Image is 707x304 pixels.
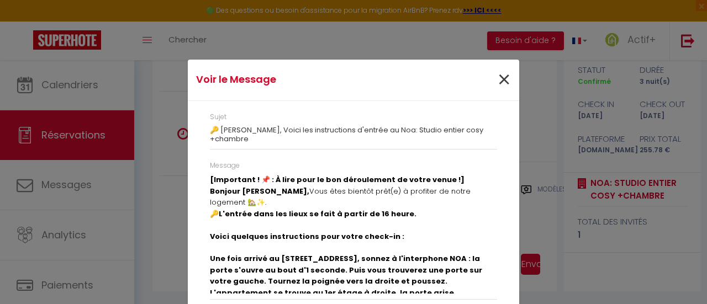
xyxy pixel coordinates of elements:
h4: Voir le Message [196,72,401,87]
label: Message [210,161,240,171]
strong: [Important ! 📌 : À lire pour le bon déroulement de votre venue !] [210,174,465,185]
p: Vous êtes bientôt prêt(e) à profiter de notre logement 🏡✨. [210,186,497,209]
span: × [497,63,511,97]
h3: 🔑 [PERSON_NAME], Voici les instructions d'entrée au Noa: Studio entier cosy +chambre [210,126,497,143]
strong: Bonjour [PERSON_NAME], [210,186,309,196]
label: Sujet [210,112,226,122]
button: Close [497,68,511,92]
